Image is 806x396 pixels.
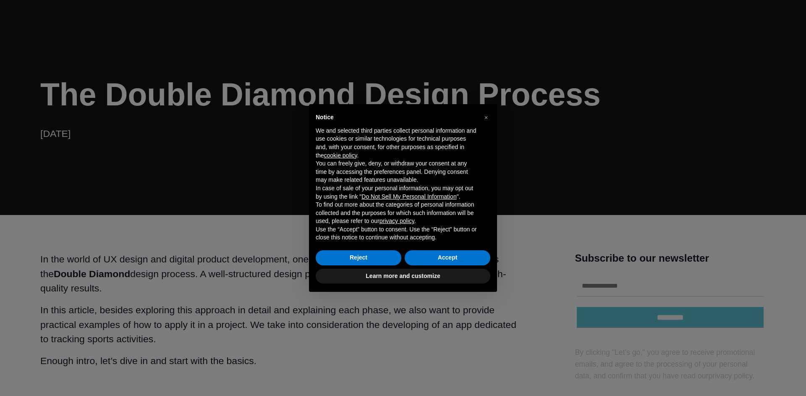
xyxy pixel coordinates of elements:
[316,127,477,160] p: We and selected third parties collect personal information and use cookies or similar technologie...
[316,160,477,184] p: You can freely give, deny, or withdraw your consent at any time by accessing the preferences pane...
[379,218,414,224] a: privacy policy
[316,184,477,201] p: In case of sale of your personal information, you may opt out by using the link " ".
[484,114,488,121] span: ×
[361,193,456,201] button: Do Not Sell My Personal Information
[324,152,357,159] a: cookie policy
[405,250,490,265] button: Accept
[316,114,477,120] h2: Notice
[316,250,401,265] button: Reject
[316,201,477,226] p: To find out more about the categories of personal information collected and the purposes for whic...
[479,111,493,124] button: Close this notice
[316,269,490,284] button: Learn more and customize
[316,226,477,242] p: Use the “Accept” button to consent. Use the “Reject” button or close this notice to continue with...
